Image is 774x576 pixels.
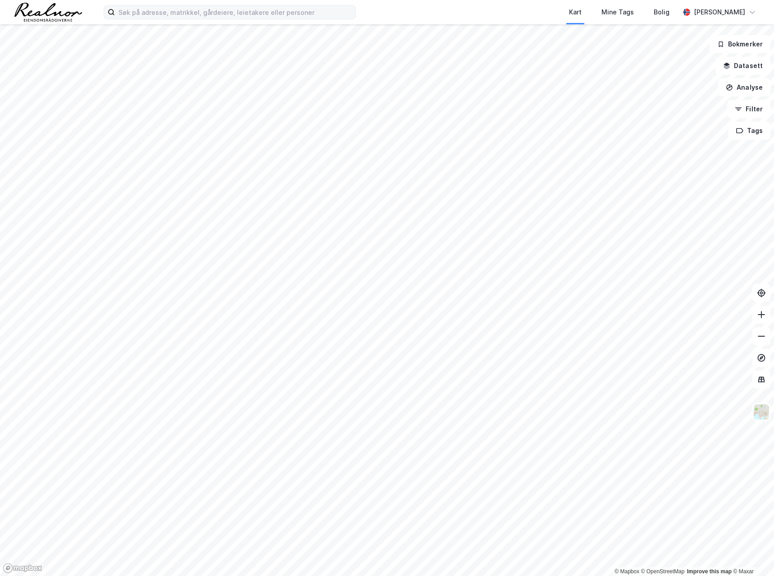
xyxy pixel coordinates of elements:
[727,100,770,118] button: Filter
[641,568,685,575] a: OpenStreetMap
[687,568,732,575] a: Improve this map
[654,7,669,18] div: Bolig
[729,533,774,576] iframe: Chat Widget
[3,563,42,573] a: Mapbox homepage
[715,57,770,75] button: Datasett
[710,35,770,53] button: Bokmerker
[115,5,355,19] input: Søk på adresse, matrikkel, gårdeiere, leietakere eller personer
[601,7,634,18] div: Mine Tags
[569,7,582,18] div: Kart
[615,568,639,575] a: Mapbox
[729,533,774,576] div: Kontrollprogram for chat
[728,122,770,140] button: Tags
[718,78,770,96] button: Analyse
[694,7,745,18] div: [PERSON_NAME]
[753,403,770,421] img: Z
[14,3,82,22] img: realnor-logo.934646d98de889bb5806.png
